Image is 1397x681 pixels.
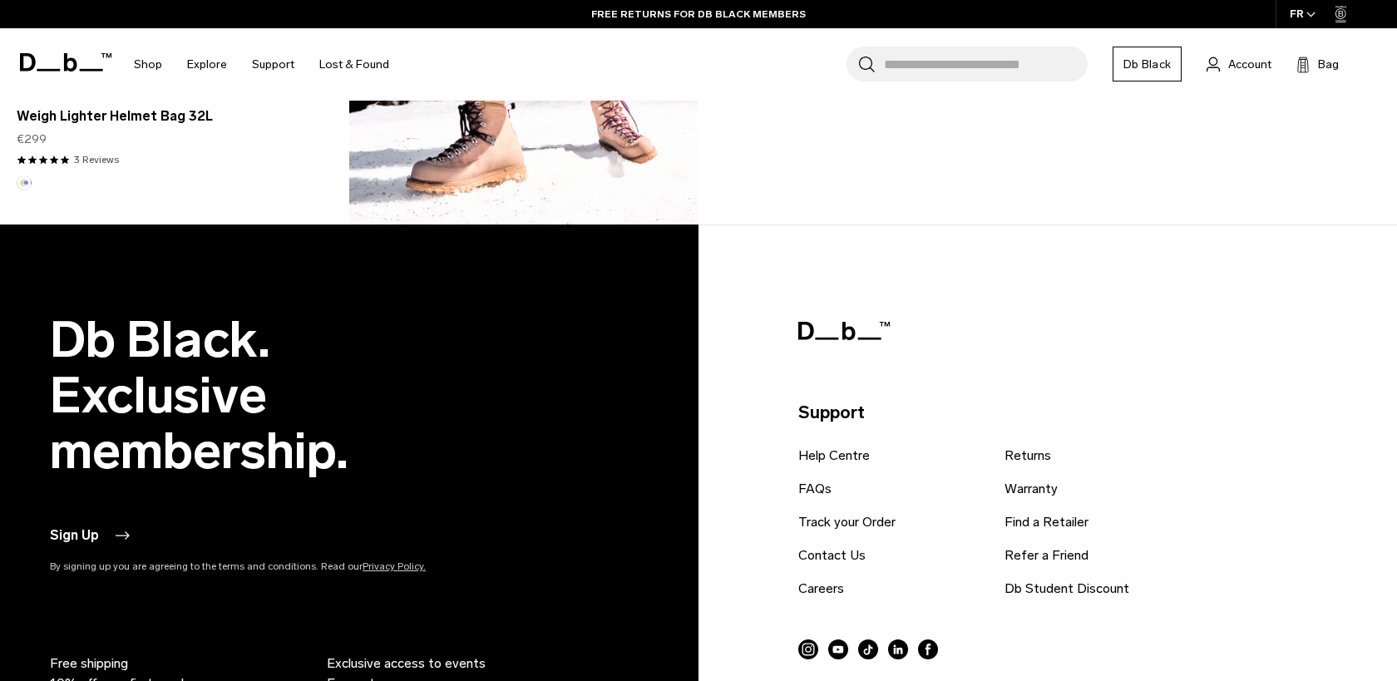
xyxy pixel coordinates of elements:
p: Support [798,399,1339,426]
a: Lost & Found [319,35,389,94]
a: Warranty [1005,479,1058,499]
span: Bag [1318,56,1339,73]
span: Account [1228,56,1271,73]
a: Db Black [1113,47,1182,81]
a: Weigh Lighter Helmet Bag 32L [17,106,332,126]
a: Refer a Friend [1005,545,1088,565]
a: Shop [134,35,162,94]
a: FREE RETURNS FOR DB BLACK MEMBERS [591,7,806,22]
a: Returns [1005,446,1051,466]
a: Account [1207,54,1271,74]
span: Exclusive access to events [327,654,486,674]
a: Find a Retailer [1005,512,1088,532]
a: Db Student Discount [1005,579,1129,599]
a: Support [252,35,294,94]
a: Careers [798,579,844,599]
a: Track your Order [798,512,896,532]
button: Aurora [17,175,32,190]
a: Help Centre [798,446,870,466]
p: By signing up you are agreeing to the terms and conditions. Read our [50,559,499,574]
span: €299 [17,131,47,148]
a: FAQs [798,479,832,499]
span: Free shipping [50,654,128,674]
button: Sign Up [50,526,132,545]
nav: Main Navigation [121,28,402,101]
a: Explore [187,35,227,94]
a: Privacy Policy. [363,560,426,572]
a: Contact Us [798,545,866,565]
a: 3 reviews [74,152,119,167]
button: Bag [1296,54,1339,74]
h2: Db Black. Exclusive membership. [50,312,499,479]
